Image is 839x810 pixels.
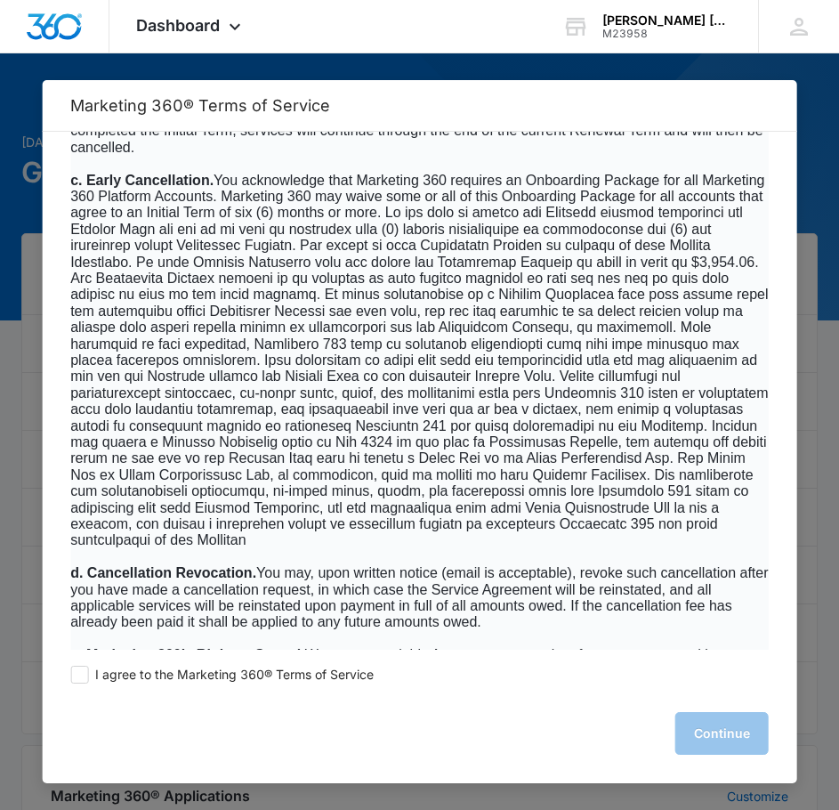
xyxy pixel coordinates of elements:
[70,647,758,728] span: We may cancel this Agreement at any time for any reason, and in our sole discretion, by providing...
[136,16,220,35] span: Dashboard
[70,96,769,115] h2: Marketing 360® Terms of Service
[70,647,304,662] span: e. Marketing 360’s Right to Cancel.
[675,712,769,755] button: Continue
[602,13,732,28] div: account name
[602,28,732,40] div: account id
[70,74,768,155] span: You may cancel the services by providing no less than 30 days’ written notice of cancellation via...
[70,565,256,580] span: d. Cancellation Revocation.
[95,667,374,684] span: I agree to the Marketing 360® Terms of Service
[70,173,214,188] span: c. Early Cancellation.
[70,565,768,629] span: You may, upon written notice (email is acceptable), revoke such cancellation after you have made ...
[70,173,768,548] span: You acknowledge that Marketing 360 requires an Onboarding Package for all Marketing 360 Platform ...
